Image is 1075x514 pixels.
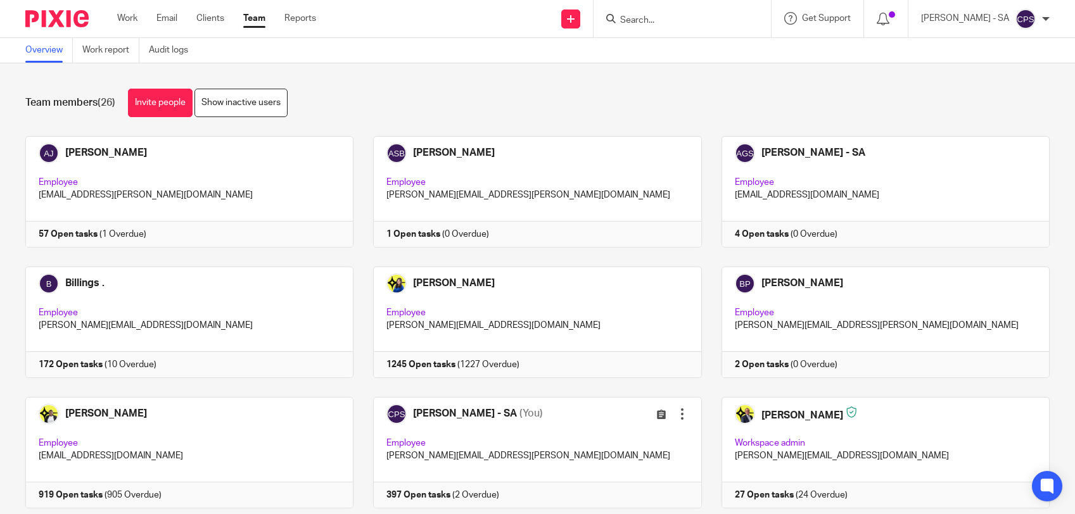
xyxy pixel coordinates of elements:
[619,15,733,27] input: Search
[149,38,198,63] a: Audit logs
[243,12,265,25] a: Team
[802,14,851,23] span: Get Support
[196,12,224,25] a: Clients
[156,12,177,25] a: Email
[117,12,137,25] a: Work
[1015,9,1036,29] img: svg%3E
[284,12,316,25] a: Reports
[194,89,288,117] a: Show inactive users
[921,12,1009,25] p: [PERSON_NAME] - SA
[82,38,139,63] a: Work report
[25,38,73,63] a: Overview
[25,96,115,110] h1: Team members
[128,89,193,117] a: Invite people
[98,97,115,108] span: (26)
[25,10,89,27] img: Pixie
